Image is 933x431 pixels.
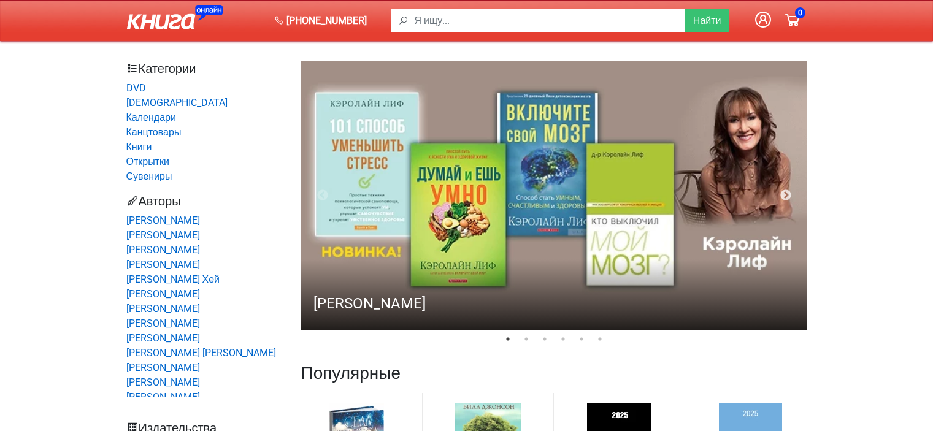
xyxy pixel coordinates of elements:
a: [PERSON_NAME] Хей [126,273,220,285]
a: [PERSON_NAME] [126,362,200,373]
div: [PERSON_NAME] [313,295,795,313]
a: [PERSON_NAME] [126,288,200,300]
h2: Популярные [301,348,807,389]
a: [PERSON_NAME] [126,229,200,241]
button: 1 of 6 [502,333,514,345]
a: Канцтовары [126,126,182,138]
button: 2 of 6 [520,333,532,345]
a: [PHONE_NUMBER] [269,9,372,33]
a: [PERSON_NAME] [126,215,200,226]
a: [PERSON_NAME] [126,244,200,256]
span: [PHONE_NUMBER] [286,13,367,28]
a: Книги [126,141,152,153]
button: 3 of 6 [539,333,551,345]
a: [PERSON_NAME] [126,259,200,270]
h3: Категории [126,61,283,76]
button: Найти [685,9,729,32]
button: 5 of 6 [575,333,588,345]
button: 6 of 6 [594,333,606,345]
button: Next [780,189,792,202]
a: [PERSON_NAME] [126,391,200,403]
a: [PERSON_NAME] [126,376,200,388]
span: 0 [795,7,805,18]
h3: Авторы [126,194,283,208]
a: [PERSON_NAME] [126,303,200,315]
a: [DEMOGRAPHIC_DATA] [126,97,228,109]
a: DVD [126,82,146,94]
a: Сувениры [126,170,172,182]
a: 0 [778,5,807,36]
a: [PERSON_NAME] [PERSON_NAME] [126,347,276,359]
a: [PERSON_NAME] [126,332,200,344]
a: Календари [126,112,176,123]
a: [PERSON_NAME] [126,318,200,329]
img: Кэролайн Лиф [301,61,807,330]
button: Previous [317,189,329,202]
a: Открытки [126,156,169,167]
button: 4 of 6 [557,333,569,345]
input: Я ищу... [415,9,686,32]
